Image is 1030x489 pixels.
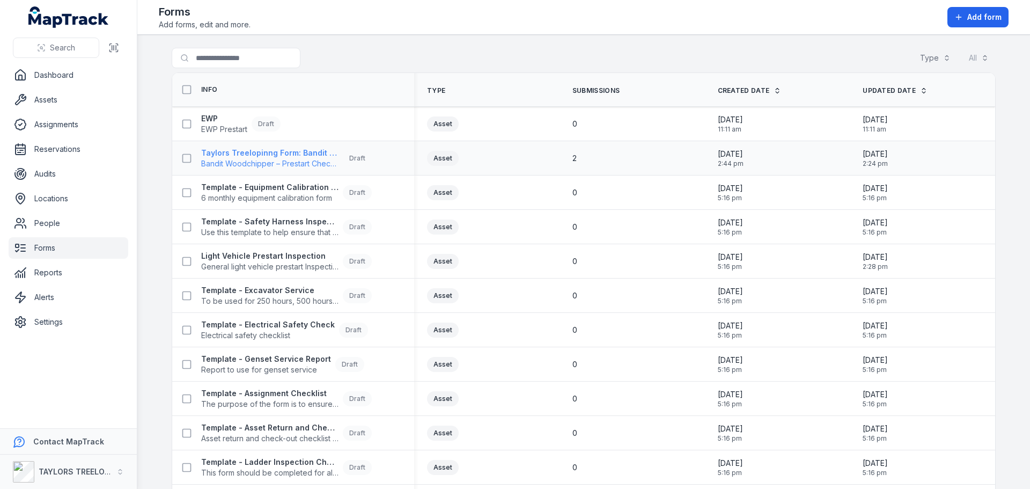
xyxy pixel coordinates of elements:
[863,252,888,262] span: [DATE]
[201,182,372,203] a: Template - Equipment Calibration Form6 monthly equipment calibration formDraft
[863,331,888,340] span: 5:16 pm
[201,193,339,203] span: 6 monthly equipment calibration form
[718,149,744,159] span: [DATE]
[863,252,888,271] time: 01/09/2025, 2:28:09 pm
[9,89,128,111] a: Assets
[962,48,996,68] button: All
[201,182,339,193] strong: Template - Equipment Calibration Form
[863,389,888,408] time: 03/06/2025, 5:16:59 pm
[718,183,743,194] span: [DATE]
[572,428,577,439] span: 0
[572,153,577,164] span: 2
[201,319,335,330] strong: Template - Electrical Safety Check
[718,355,743,366] span: [DATE]
[9,213,128,234] a: People
[343,220,372,235] div: Draft
[967,12,1002,23] span: Add form
[427,151,459,166] div: Asset
[201,285,372,306] a: Template - Excavator ServiceTo be used for 250 hours, 500 hours and 750 hours service only. (1,00...
[252,116,281,132] div: Draft
[863,194,888,202] span: 5:16 pm
[201,251,339,261] strong: Light Vehicle Prestart Inspection
[718,355,743,374] time: 03/06/2025, 5:16:59 pm
[863,183,888,194] span: [DATE]
[201,216,372,238] a: Template - Safety Harness InspectionUse this template to help ensure that your harness is in good...
[718,125,743,134] span: 11:11 am
[427,391,459,406] div: Asset
[863,86,916,95] span: Updated Date
[863,262,888,271] span: 2:28 pm
[718,424,743,434] span: [DATE]
[718,458,743,469] span: [DATE]
[718,183,743,202] time: 03/06/2025, 5:16:59 pm
[572,187,577,198] span: 0
[9,114,128,135] a: Assignments
[427,288,459,303] div: Asset
[863,458,888,469] span: [DATE]
[9,188,128,209] a: Locations
[427,185,459,200] div: Asset
[201,148,339,158] strong: Taylors Treelopinng Form: Bandit Woodchipper – Prestart Checklist
[343,185,372,200] div: Draft
[863,355,888,374] time: 03/06/2025, 5:16:59 pm
[863,389,888,400] span: [DATE]
[201,113,247,124] strong: EWP
[863,114,888,134] time: 01/09/2025, 11:11:23 am
[9,237,128,259] a: Forms
[572,119,577,129] span: 0
[572,222,577,232] span: 0
[9,138,128,160] a: Reservations
[9,262,128,283] a: Reports
[159,4,251,19] h2: Forms
[201,216,339,227] strong: Template - Safety Harness Inspection
[201,285,339,296] strong: Template - Excavator Service
[718,297,743,305] span: 5:16 pm
[201,113,281,135] a: EWPEWP PrestartDraft
[863,114,888,125] span: [DATE]
[718,159,744,168] span: 2:44 pm
[863,297,888,305] span: 5:16 pm
[718,424,743,443] time: 03/06/2025, 5:16:59 pm
[718,217,743,237] time: 03/06/2025, 5:16:59 pm
[339,323,368,338] div: Draft
[718,389,743,408] time: 03/06/2025, 5:16:59 pm
[201,364,331,375] span: Report to use for genset service
[863,366,888,374] span: 5:16 pm
[572,462,577,473] span: 0
[427,116,459,132] div: Asset
[572,393,577,404] span: 0
[201,227,339,238] span: Use this template to help ensure that your harness is in good condition before use to reduce the ...
[863,217,888,237] time: 03/06/2025, 5:16:59 pm
[201,251,372,272] a: Light Vehicle Prestart InspectionGeneral light vehicle prestart Inspection formDraft
[201,354,364,375] a: Template - Genset Service ReportReport to use for genset serviceDraft
[13,38,99,58] button: Search
[201,388,372,410] a: Template - Assignment ChecklistThe purpose of the form is to ensure the employee is licenced and ...
[863,159,888,168] span: 2:24 pm
[863,228,888,237] span: 5:16 pm
[201,388,339,399] strong: Template - Assignment Checklist
[201,457,372,478] a: Template - Ladder Inspection ChecklistThis form should be completed for all ladders.Draft
[863,424,888,434] span: [DATE]
[343,426,372,441] div: Draft
[863,355,888,366] span: [DATE]
[427,357,459,372] div: Asset
[427,323,459,338] div: Asset
[201,468,339,478] span: This form should be completed for all ladders.
[201,330,335,341] span: Electrical safety checklist
[718,194,743,202] span: 5:16 pm
[863,400,888,408] span: 5:16 pm
[863,149,888,159] span: [DATE]
[201,457,339,468] strong: Template - Ladder Inspection Checklist
[427,460,459,475] div: Asset
[201,296,339,306] span: To be used for 250 hours, 500 hours and 750 hours service only. (1,000 hours to be completed by d...
[718,320,743,331] span: [DATE]
[863,320,888,331] span: [DATE]
[863,86,928,95] a: Updated Date
[863,149,888,168] time: 01/09/2025, 2:24:43 pm
[718,458,743,477] time: 03/06/2025, 5:16:59 pm
[718,469,743,477] span: 5:16 pm
[201,422,372,444] a: Template - Asset Return and Check-out ChecklistAsset return and check-out checklist - for key ass...
[718,114,743,125] span: [DATE]
[863,424,888,443] time: 03/06/2025, 5:16:59 pm
[201,399,339,410] span: The purpose of the form is to ensure the employee is licenced and capable in operation the asset.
